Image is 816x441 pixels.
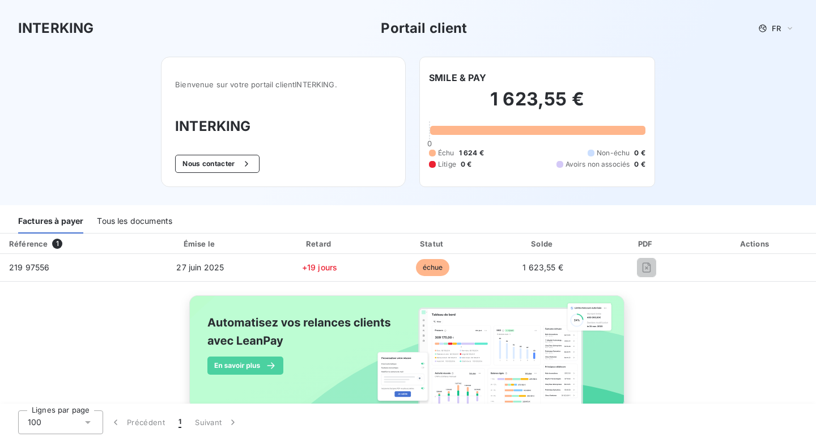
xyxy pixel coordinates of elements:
[634,159,645,169] span: 0 €
[634,148,645,158] span: 0 €
[97,210,172,234] div: Tous les documents
[597,148,630,158] span: Non-échu
[459,148,484,158] span: 1 624 €
[175,80,392,89] span: Bienvenue sur votre portail client INTERKING .
[176,262,224,272] span: 27 juin 2025
[566,159,630,169] span: Avoirs non associés
[698,238,814,249] div: Actions
[438,159,456,169] span: Litige
[175,155,259,173] button: Nous contacter
[429,88,645,122] h2: 1 623,55 €
[178,417,181,428] span: 1
[175,116,392,137] h3: INTERKING
[416,259,450,276] span: échue
[141,238,261,249] div: Émise le
[522,262,563,272] span: 1 623,55 €
[461,159,471,169] span: 0 €
[18,210,83,234] div: Factures à payer
[179,289,637,428] img: banner
[429,71,487,84] h6: SMILE & PAY
[265,238,375,249] div: Retard
[381,18,467,39] h3: Portail client
[379,238,486,249] div: Statut
[427,139,432,148] span: 0
[28,417,41,428] span: 100
[172,410,188,434] button: 1
[9,239,48,248] div: Référence
[18,18,93,39] h3: INTERKING
[491,238,595,249] div: Solde
[438,148,454,158] span: Échu
[52,239,62,249] span: 1
[600,238,693,249] div: PDF
[9,262,49,272] span: 219 97556
[188,410,245,434] button: Suivant
[772,24,781,33] span: FR
[103,410,172,434] button: Précédent
[302,262,337,272] span: +19 jours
